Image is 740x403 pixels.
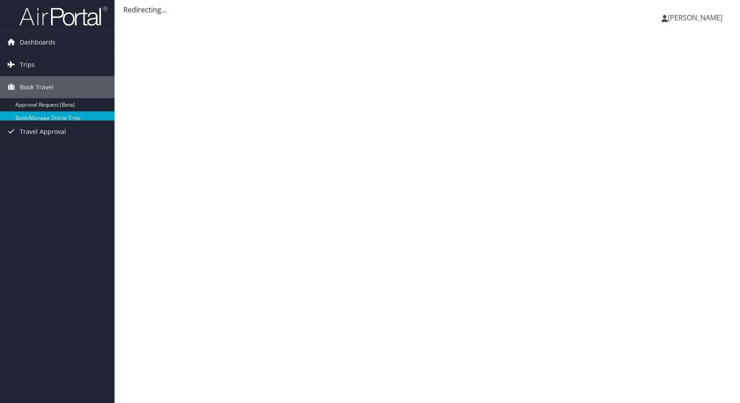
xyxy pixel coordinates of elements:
div: Redirecting... [123,4,731,15]
span: Trips [20,54,35,76]
a: [PERSON_NAME] [662,4,731,31]
span: Travel Approval [20,121,66,143]
span: Dashboards [20,31,55,53]
span: [PERSON_NAME] [668,13,722,22]
span: Book Travel [20,76,54,98]
img: airportal-logo.png [19,6,107,26]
